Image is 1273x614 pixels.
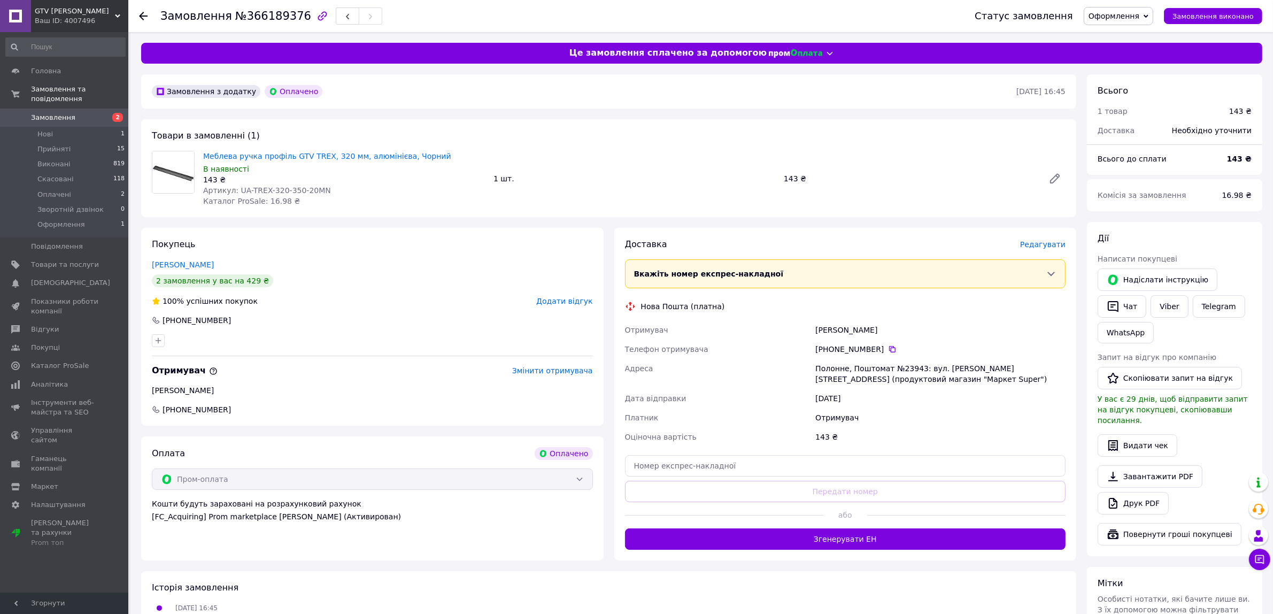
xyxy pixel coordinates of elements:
span: Показники роботи компанії [31,297,99,316]
span: Каталог ProSale: 16.98 ₴ [203,197,300,205]
span: Головна [31,66,61,76]
b: 143 ₴ [1227,155,1252,163]
span: 1 товар [1098,107,1128,116]
div: Необхідно уточнити [1166,119,1258,142]
div: Замовлення з додатку [152,85,260,98]
span: Дата відправки [625,394,686,403]
a: Завантажити PDF [1098,465,1202,488]
div: успішних покупок [152,296,258,306]
a: Редагувати [1044,168,1066,189]
span: Вкажіть номер експрес-накладної [634,270,784,278]
span: 16.98 ₴ [1222,191,1252,199]
span: Доставка [1098,126,1135,135]
button: Повернути гроші покупцеві [1098,523,1241,546]
span: Історія замовлення [152,582,238,593]
span: Покупець [152,239,196,249]
a: Друк PDF [1098,492,1169,515]
div: 143 ₴ [203,174,485,185]
span: Повідомлення [31,242,83,251]
span: 819 [113,159,125,169]
button: Замовлення виконано [1164,8,1262,24]
span: [DATE] 16:45 [175,604,218,612]
div: [FC_Acquiring] Prom marketplace [PERSON_NAME] (Активирован) [152,511,593,522]
span: Гаманець компанії [31,454,99,473]
span: [DEMOGRAPHIC_DATA] [31,278,110,288]
div: Отримувач [813,408,1068,427]
time: [DATE] 16:45 [1016,87,1066,96]
span: Отримувач [625,326,668,334]
a: [PERSON_NAME] [152,260,214,269]
span: Прийняті [37,144,71,154]
span: Запит на відгук про компанію [1098,353,1216,362]
span: Доставка [625,239,667,249]
span: Комісія за замовлення [1098,191,1186,199]
span: Оформлення [37,220,85,229]
span: Редагувати [1020,240,1066,249]
span: GTV Кропивницький [35,6,115,16]
span: Каталог ProSale [31,361,89,371]
span: №366189376 [235,10,311,22]
span: Виконані [37,159,71,169]
div: [PERSON_NAME] [152,385,593,396]
button: Скопіювати запит на відгук [1098,367,1242,389]
span: 2 [121,190,125,199]
input: Номер експрес-накладної [625,455,1066,477]
img: Меблева ручка профіль GTV TREX, 320 мм, алюмінієва, Чорний [152,151,194,193]
div: [DATE] [813,389,1068,408]
div: [PERSON_NAME] [813,320,1068,340]
span: Артикул: UA-TREX-320-350-20MN [203,186,331,195]
div: 2 замовлення у вас на 429 ₴ [152,274,273,287]
span: Замовлення [160,10,232,22]
span: Налаштування [31,500,86,510]
span: Змінити отримувача [512,366,593,375]
span: 1 [121,129,125,139]
span: Товари в замовленні (1) [152,131,260,141]
div: Оплачено [535,447,592,460]
div: [PHONE_NUMBER] [161,315,232,326]
button: Видати чек [1098,434,1177,457]
div: Ваш ID: 4007496 [35,16,128,26]
button: Згенерувати ЕН [625,528,1066,550]
button: Чат з покупцем [1249,549,1270,570]
span: Замовлення виконано [1172,12,1254,20]
span: Замовлення та повідомлення [31,85,128,104]
span: Замовлення [31,113,75,122]
span: Телефон отримувача [625,345,708,354]
span: Мітки [1098,578,1123,588]
button: Надіслати інструкцію [1098,268,1217,291]
span: Це замовлення сплачено за допомогою [569,47,767,59]
span: Дії [1098,233,1109,243]
span: 0 [121,205,125,214]
div: Prom топ [31,538,99,548]
span: Оформлення [1089,12,1139,20]
span: 118 [113,174,125,184]
span: [PHONE_NUMBER] [161,404,232,415]
span: Оплачені [37,190,71,199]
div: Нова Пошта (платна) [638,301,728,312]
span: Маркет [31,482,58,492]
span: Товари та послуги [31,260,99,270]
a: Telegram [1193,295,1245,318]
a: Меблева ручка профіль GTV TREX, 320 мм, алюмінієва, Чорний [203,152,451,160]
span: [PERSON_NAME] та рахунки [31,518,99,548]
a: Viber [1151,295,1188,318]
div: Полонне, Поштомат №23943: вул. [PERSON_NAME][STREET_ADDRESS] (продуктовий магазин "Маркет Super") [813,359,1068,389]
span: або [823,510,867,520]
span: Додати відгук [536,297,592,305]
span: Зворотній дзвінок [37,205,104,214]
div: 143 ₴ [780,171,1040,186]
span: 1 [121,220,125,229]
span: Всього до сплати [1098,155,1167,163]
span: Інструменти веб-майстра та SEO [31,398,99,417]
span: Всього [1098,86,1128,96]
div: [PHONE_NUMBER] [815,344,1066,355]
span: Платник [625,413,659,422]
span: Оціночна вартість [625,433,697,441]
span: 15 [117,144,125,154]
span: Отримувач [152,365,218,375]
div: Статус замовлення [975,11,1073,21]
input: Пошук [5,37,126,57]
span: Покупці [31,343,60,352]
span: 100% [163,297,184,305]
div: Кошти будуть зараховані на розрахунковий рахунок [152,498,593,522]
